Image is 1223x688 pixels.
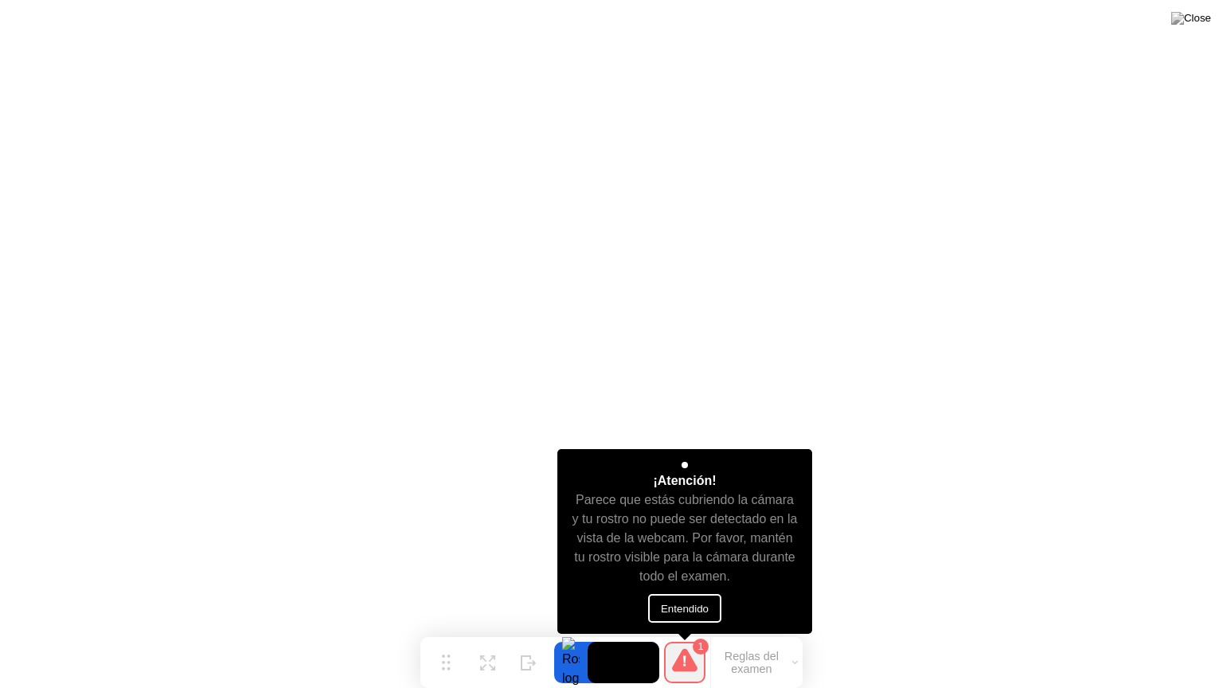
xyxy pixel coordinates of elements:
button: Entendido [648,594,721,623]
div: ¡Atención! [653,471,716,491]
div: Parece que estás cubriendo la cámara y tu rostro no puede ser detectado en la vista de la webcam.... [572,491,799,586]
button: Reglas del examen [711,649,803,676]
img: Close [1171,12,1211,25]
div: 1 [693,639,709,655]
